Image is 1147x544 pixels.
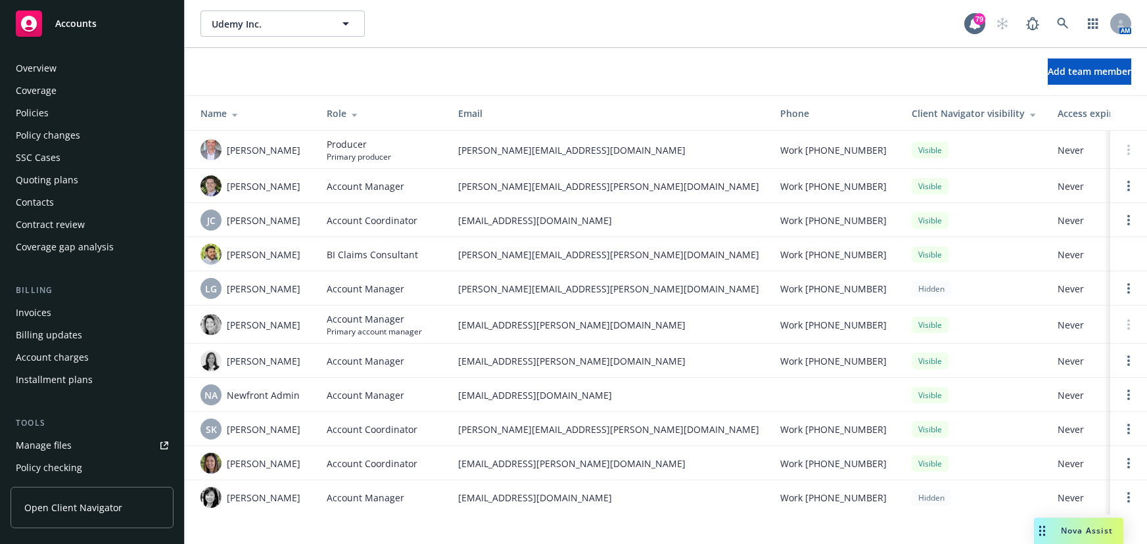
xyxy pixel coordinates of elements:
div: 79 [973,13,985,25]
a: Billing updates [11,325,174,346]
span: Open Client Navigator [24,501,122,514]
div: Visible [912,317,948,333]
div: Name [200,106,306,120]
a: Coverage [11,80,174,101]
a: Start snowing [989,11,1016,37]
span: [PERSON_NAME] [227,354,300,368]
span: Producer [327,137,391,151]
span: Account Coordinator [327,422,417,436]
div: Visible [912,421,948,438]
span: Account Manager [327,282,404,296]
span: LG [205,282,217,296]
img: photo [200,244,222,265]
div: Contacts [16,192,54,213]
span: Work [PHONE_NUMBER] [780,214,887,227]
span: [PERSON_NAME][EMAIL_ADDRESS][PERSON_NAME][DOMAIN_NAME] [458,282,759,296]
a: Overview [11,58,174,79]
div: Account charges [16,347,89,368]
span: [PERSON_NAME] [227,179,300,193]
span: [PERSON_NAME][EMAIL_ADDRESS][DOMAIN_NAME] [458,143,759,157]
a: Quoting plans [11,170,174,191]
div: Visible [912,246,948,263]
a: Policy checking [11,457,174,478]
div: Visible [912,142,948,158]
span: Work [PHONE_NUMBER] [780,282,887,296]
span: NA [204,388,218,402]
span: [PERSON_NAME][EMAIL_ADDRESS][PERSON_NAME][DOMAIN_NAME] [458,248,759,261]
span: BI Claims Consultant [327,248,418,261]
a: Open options [1121,212,1136,228]
span: Account Coordinator [327,214,417,227]
span: Newfront Admin [227,388,300,402]
span: Work [PHONE_NUMBER] [780,491,887,505]
div: Tools [11,417,174,430]
a: Policies [11,102,174,124]
span: SK [206,422,217,436]
span: Account Manager [327,491,404,505]
a: Accounts [11,5,174,42]
span: Work [PHONE_NUMBER] [780,143,887,157]
img: photo [200,350,222,371]
div: Visible [912,387,948,403]
span: Accounts [55,18,97,29]
a: Account charges [11,347,174,368]
div: Hidden [912,281,951,297]
span: [PERSON_NAME] [227,248,300,261]
button: Udemy Inc. [200,11,365,37]
a: Contract review [11,214,174,235]
span: Udemy Inc. [212,17,325,31]
a: Manage files [11,435,174,456]
div: Coverage gap analysis [16,237,114,258]
a: SSC Cases [11,147,174,168]
div: Visible [912,178,948,194]
span: [PERSON_NAME] [227,282,300,296]
span: [PERSON_NAME] [227,422,300,436]
a: Open options [1121,178,1136,194]
span: [EMAIL_ADDRESS][DOMAIN_NAME] [458,491,759,505]
a: Invoices [11,302,174,323]
span: Primary producer [327,151,391,162]
div: Policy changes [16,125,80,146]
div: Visible [912,212,948,229]
span: Work [PHONE_NUMBER] [780,422,887,436]
span: [PERSON_NAME] [227,143,300,157]
span: Account Coordinator [327,457,417,470]
div: Policy checking [16,457,82,478]
span: [EMAIL_ADDRESS][PERSON_NAME][DOMAIN_NAME] [458,457,759,470]
div: Drag to move [1034,518,1050,544]
div: Phone [780,106,891,120]
a: Search [1050,11,1076,37]
div: Billing [11,284,174,297]
span: JC [207,214,216,227]
span: [PERSON_NAME] [227,491,300,505]
button: Add team member [1048,58,1131,85]
a: Open options [1121,281,1136,296]
span: [PERSON_NAME][EMAIL_ADDRESS][PERSON_NAME][DOMAIN_NAME] [458,422,759,436]
a: Installment plans [11,369,174,390]
a: Open options [1121,421,1136,437]
span: [EMAIL_ADDRESS][DOMAIN_NAME] [458,214,759,227]
span: [EMAIL_ADDRESS][DOMAIN_NAME] [458,388,759,402]
span: Nova Assist [1061,525,1113,536]
img: photo [200,314,222,335]
div: Hidden [912,489,951,506]
span: Account Manager [327,179,404,193]
span: [EMAIL_ADDRESS][PERSON_NAME][DOMAIN_NAME] [458,354,759,368]
img: photo [200,139,222,160]
div: Invoices [16,302,51,323]
div: SSC Cases [16,147,60,168]
span: [PERSON_NAME] [227,318,300,332]
div: Visible [912,455,948,472]
span: Work [PHONE_NUMBER] [780,179,887,193]
div: Installment plans [16,369,93,390]
span: [PERSON_NAME] [227,214,300,227]
span: Account Manager [327,388,404,402]
div: Visible [912,353,948,369]
span: Work [PHONE_NUMBER] [780,248,887,261]
div: Billing updates [16,325,82,346]
img: photo [200,487,222,508]
span: [EMAIL_ADDRESS][PERSON_NAME][DOMAIN_NAME] [458,318,759,332]
span: Work [PHONE_NUMBER] [780,457,887,470]
span: [PERSON_NAME] [227,457,300,470]
span: Work [PHONE_NUMBER] [780,354,887,368]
